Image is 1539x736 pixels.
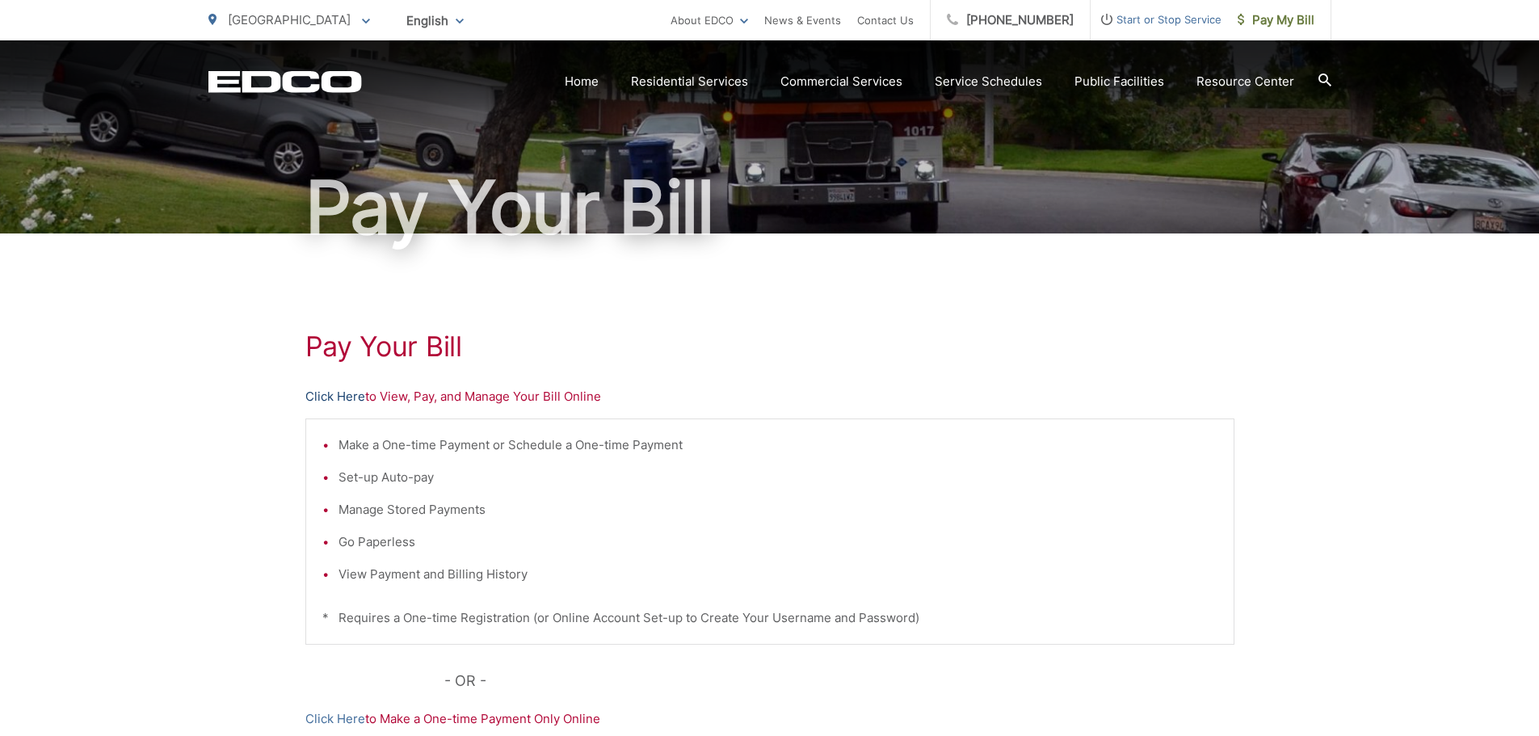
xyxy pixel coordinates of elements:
[305,387,365,406] a: Click Here
[1196,72,1294,91] a: Resource Center
[338,532,1217,552] li: Go Paperless
[338,435,1217,455] li: Make a One-time Payment or Schedule a One-time Payment
[338,500,1217,519] li: Manage Stored Payments
[1238,11,1314,30] span: Pay My Bill
[208,167,1331,248] h1: Pay Your Bill
[444,669,1234,693] p: - OR -
[1074,72,1164,91] a: Public Facilities
[394,6,476,35] span: English
[780,72,902,91] a: Commercial Services
[565,72,599,91] a: Home
[305,709,1234,729] p: to Make a One-time Payment Only Online
[338,565,1217,584] li: View Payment and Billing History
[322,608,1217,628] p: * Requires a One-time Registration (or Online Account Set-up to Create Your Username and Password)
[857,11,914,30] a: Contact Us
[208,70,362,93] a: EDCD logo. Return to the homepage.
[671,11,748,30] a: About EDCO
[305,330,1234,363] h1: Pay Your Bill
[338,468,1217,487] li: Set-up Auto-pay
[935,72,1042,91] a: Service Schedules
[305,709,365,729] a: Click Here
[631,72,748,91] a: Residential Services
[305,387,1234,406] p: to View, Pay, and Manage Your Bill Online
[764,11,841,30] a: News & Events
[228,12,351,27] span: [GEOGRAPHIC_DATA]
